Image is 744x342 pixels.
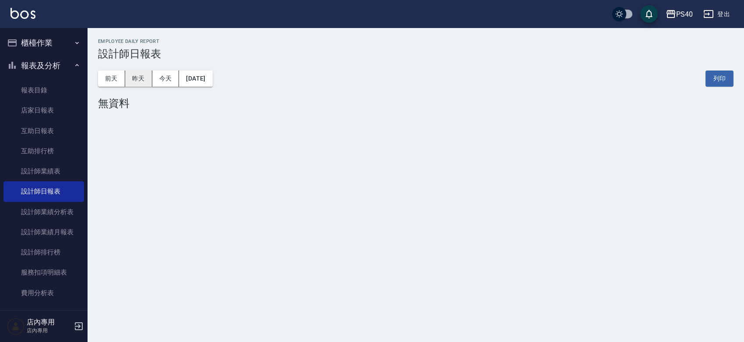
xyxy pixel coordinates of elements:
button: 登出 [700,6,733,22]
button: 前天 [98,71,125,87]
a: 設計師業績月報表 [4,222,84,242]
a: 設計師排行榜 [4,242,84,262]
button: 今天 [152,71,179,87]
img: Logo [11,8,35,19]
button: 報表及分析 [4,54,84,77]
a: 店家日報表 [4,100,84,120]
a: 互助排行榜 [4,141,84,161]
button: 列印 [705,71,733,87]
button: 客戶管理 [4,307,84,329]
button: save [640,5,658,23]
button: 櫃檯作業 [4,32,84,54]
p: 店內專用 [27,327,71,335]
img: Person [7,317,25,335]
h2: Employee Daily Report [98,39,733,44]
a: 費用分析表 [4,283,84,303]
div: 無資料 [98,97,733,109]
button: [DATE] [179,71,212,87]
a: 設計師業績分析表 [4,202,84,222]
div: PS40 [676,9,693,20]
a: 報表目錄 [4,80,84,100]
button: PS40 [662,5,696,23]
a: 設計師業績表 [4,161,84,181]
h5: 店內專用 [27,318,71,327]
a: 設計師日報表 [4,181,84,201]
h3: 設計師日報表 [98,48,733,60]
a: 服務扣項明細表 [4,262,84,282]
a: 互助日報表 [4,121,84,141]
button: 昨天 [125,71,152,87]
